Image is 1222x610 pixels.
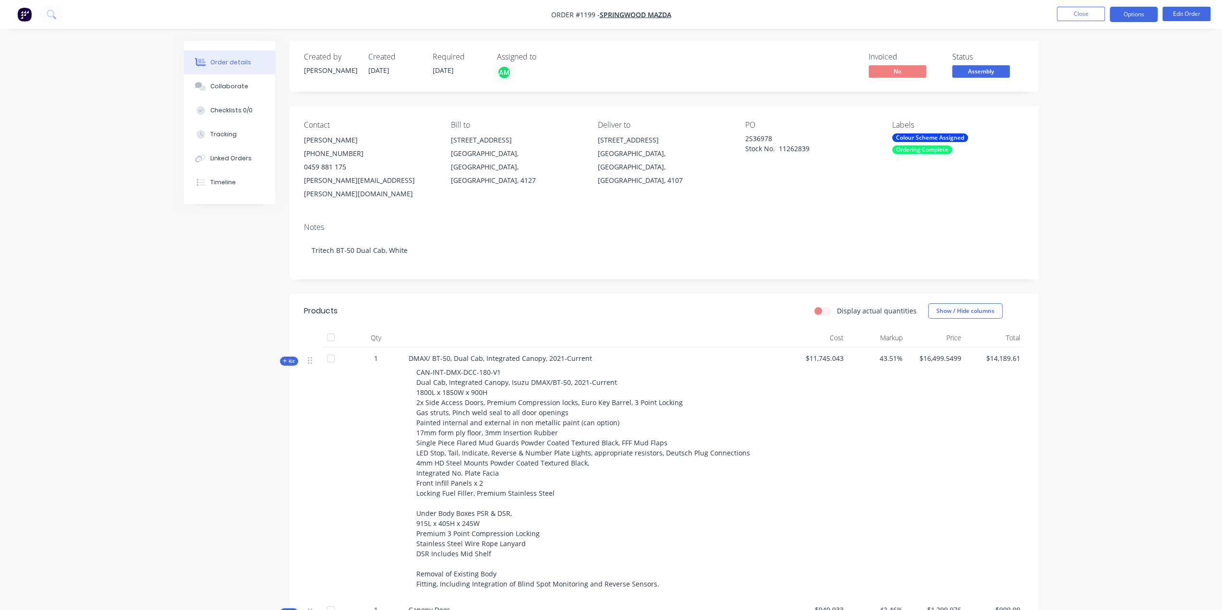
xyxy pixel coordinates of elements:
[304,236,1024,265] div: Tritech BT-50 Dual Cab, White
[497,52,593,61] div: Assigned to
[451,133,582,147] div: [STREET_ADDRESS]
[928,303,1003,319] button: Show / Hide columns
[952,65,1010,80] button: Assembly
[368,52,421,61] div: Created
[304,223,1024,232] div: Notes
[210,106,253,115] div: Checklists 0/0
[368,66,389,75] span: [DATE]
[869,52,941,61] div: Invoiced
[210,178,236,187] div: Timeline
[551,10,600,19] span: Order #1199 -
[847,328,907,347] div: Markup
[347,328,405,347] div: Qty
[433,52,485,61] div: Required
[451,133,582,187] div: [STREET_ADDRESS][GEOGRAPHIC_DATA], [GEOGRAPHIC_DATA], [GEOGRAPHIC_DATA], 4127
[600,10,671,19] a: Springwood Mazda
[969,353,1020,363] span: $14,189.61
[304,120,436,130] div: Contact
[907,328,966,347] div: Price
[184,50,275,74] button: Order details
[283,358,295,365] span: Kit
[210,154,252,163] div: Linked Orders
[892,133,968,142] div: Colour Scheme Assigned
[892,145,952,154] div: Ordering Complete
[1110,7,1158,22] button: Options
[374,353,378,363] span: 1
[451,147,582,187] div: [GEOGRAPHIC_DATA], [GEOGRAPHIC_DATA], [GEOGRAPHIC_DATA], 4127
[184,146,275,170] button: Linked Orders
[598,147,729,187] div: [GEOGRAPHIC_DATA], [GEOGRAPHIC_DATA], [GEOGRAPHIC_DATA], 4107
[869,65,926,77] span: No
[892,120,1024,130] div: Labels
[1057,7,1105,21] button: Close
[598,133,729,147] div: [STREET_ADDRESS]
[416,368,750,588] span: CAN-INT-DMX-DCC-180-V1 Dual Cab, Integrated Canopy, Isuzu DMAX/BT-50, 2021-Current 1800L x 1850W ...
[1162,7,1210,21] button: Edit Order
[304,133,436,147] div: [PERSON_NAME]
[952,65,1010,77] span: Assembly
[304,305,338,317] div: Products
[184,122,275,146] button: Tracking
[210,130,237,139] div: Tracking
[598,133,729,187] div: [STREET_ADDRESS][GEOGRAPHIC_DATA], [GEOGRAPHIC_DATA], [GEOGRAPHIC_DATA], 4107
[184,74,275,98] button: Collaborate
[965,328,1024,347] div: Total
[210,82,248,91] div: Collaborate
[184,98,275,122] button: Checklists 0/0
[304,65,357,75] div: [PERSON_NAME]
[433,66,454,75] span: [DATE]
[745,120,877,130] div: PO
[304,147,436,160] div: [PHONE_NUMBER]
[304,52,357,61] div: Created by
[837,306,917,316] label: Display actual quantities
[910,353,962,363] span: $16,499.5499
[952,52,1024,61] div: Status
[598,120,729,130] div: Deliver to
[497,65,511,80] button: AM
[210,58,251,67] div: Order details
[745,133,865,154] div: 2S36978 Stock No. 11262839
[17,7,32,22] img: Factory
[184,170,275,194] button: Timeline
[280,357,298,366] div: Kit
[851,353,903,363] span: 43.51%
[451,120,582,130] div: Bill to
[409,354,592,363] span: DMAX/ BT-50, Dual Cab, Integrated Canopy, 2021-Current
[304,160,436,174] div: 0459 881 175
[304,133,436,201] div: [PERSON_NAME][PHONE_NUMBER]0459 881 175[PERSON_NAME][EMAIL_ADDRESS][PERSON_NAME][DOMAIN_NAME]
[789,328,848,347] div: Cost
[304,174,436,201] div: [PERSON_NAME][EMAIL_ADDRESS][PERSON_NAME][DOMAIN_NAME]
[793,353,844,363] span: $11,745.043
